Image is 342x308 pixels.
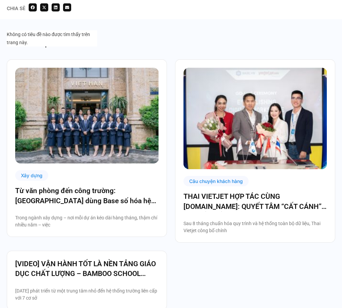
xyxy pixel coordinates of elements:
p: Sau 8 tháng chuẩn hóa quy trình và hệ thống toàn bộ dữ liệu, Thai Vietjet công bố chính [183,220,327,234]
div: Không có tiêu đề nào được tìm thấy trên trang này. [7,30,97,47]
div: Câu chuyện khách hàng [183,176,249,186]
div: Share on linkedin [52,3,60,11]
div: Bài viết liên quan [7,39,335,49]
p: [DATE] phát triển từ một trung tâm nhỏ đến hệ thống trường liên cấp với 7 cơ sở [15,287,159,302]
div: Share on email [63,3,71,11]
div: Share on facebook [29,3,37,11]
div: Xây dựng [15,170,48,181]
a: Từ văn phòng đến công trường: [GEOGRAPHIC_DATA] dùng Base số hóa hệ thống quản trị [15,186,159,206]
div: Chia sẻ [7,6,25,11]
div: Share on x-twitter [40,3,48,11]
p: Trong ngành xây dựng – nơi mỗi dự án kéo dài hàng tháng, thậm chí nhiều năm – việc [15,214,159,228]
a: THAI VIETJET HỢP TÁC CÙNG [DOMAIN_NAME]: QUYẾT TÂM “CẤT CÁNH” CHUYỂN ĐỔI SỐ [183,192,327,212]
a: [VIDEO] VẬN HÀNH TỐT LÀ NỀN TẢNG GIÁO DỤC CHẤT LƯỢNG – BAMBOO SCHOOL CHỌN BASE [15,259,159,279]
